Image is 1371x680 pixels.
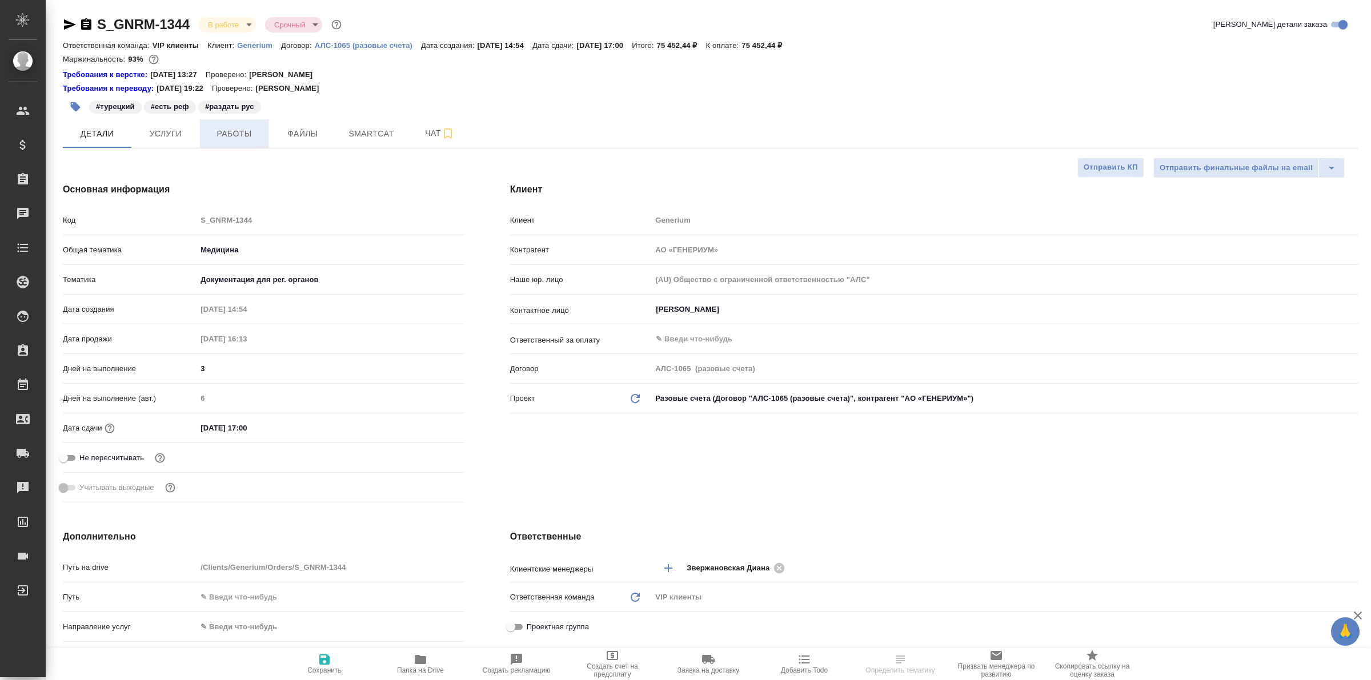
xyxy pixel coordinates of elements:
[412,126,467,140] span: Чат
[63,274,197,285] p: Тематика
[153,41,207,50] p: VIP клиенты
[275,127,330,141] span: Файлы
[781,666,828,674] span: Добавить Todo
[741,41,791,50] p: 75 452,44 ₽
[276,648,372,680] button: Сохранить
[441,127,455,140] svg: Подписаться
[63,562,197,573] p: Путь на drive
[97,17,190,32] a: S_GNRM-1344
[197,331,296,347] input: Пустое поле
[510,363,652,375] p: Договор
[197,589,464,605] input: ✎ Введи что-нибудь
[128,55,146,63] p: 93%
[79,452,144,464] span: Не пересчитывать
[197,559,464,576] input: Пустое поле
[1153,158,1345,178] div: split button
[397,666,444,674] span: Папка на Drive
[63,83,157,94] a: Требования к переводу:
[79,18,93,31] button: Скопировать ссылку
[102,421,117,436] button: Если добавить услуги и заполнить их объемом, то дата рассчитается автоматически
[706,41,742,50] p: К оплате:
[510,393,535,404] p: Проект
[249,69,321,81] p: [PERSON_NAME]
[657,41,706,50] p: 75 452,44 ₽
[1077,158,1144,178] button: Отправить КП
[96,101,135,112] p: #турецкий
[197,240,464,260] div: Медицина
[197,617,464,637] div: ✎ Введи что-нибудь
[865,666,935,674] span: Определить тематику
[63,621,197,633] p: Направление услуг
[157,83,212,94] p: [DATE] 19:22
[315,40,421,50] a: АЛС-1065 (разовые счета)
[1051,662,1133,678] span: Скопировать ссылку на оценку заказа
[510,592,595,603] p: Ответственная команда
[372,648,468,680] button: Папка на Drive
[63,304,197,315] p: Дата создания
[237,40,281,50] a: Generium
[468,648,564,680] button: Создать рекламацию
[655,554,682,582] button: Добавить менеджера
[651,212,1358,228] input: Пустое поле
[955,662,1037,678] span: Призвать менеджера по развитию
[63,423,102,434] p: Дата сдачи
[63,215,197,226] p: Код
[146,52,161,67] button: 4672.15 RUB;
[510,244,652,256] p: Контрагент
[687,562,776,574] span: Звержановская Диана
[197,390,464,407] input: Пустое поле
[205,101,254,112] p: #раздать рус
[571,662,654,678] span: Создать счет на предоплату
[70,127,125,141] span: Детали
[265,17,322,33] div: В работе
[63,94,88,119] button: Добавить тэг
[281,41,315,50] p: Договор:
[63,69,150,81] a: Требования к верстке:
[577,41,632,50] p: [DATE] 17:00
[143,101,197,111] span: есть реф
[63,83,157,94] div: Нажми, чтобы открыть папку с инструкцией
[660,648,756,680] button: Заявка на доставку
[197,360,464,377] input: ✎ Введи что-нибудь
[510,564,652,575] p: Клиентские менеджеры
[207,127,262,141] span: Работы
[948,648,1044,680] button: Призвать менеджера по развитию
[510,215,652,226] p: Клиент
[212,83,256,94] p: Проверено:
[197,301,296,317] input: Пустое поле
[1352,567,1354,569] button: Open
[63,363,197,375] p: Дней на выполнение
[756,648,852,680] button: Добавить Todo
[655,332,1317,346] input: ✎ Введи что-нибудь
[1352,308,1354,311] button: Open
[138,127,193,141] span: Услуги
[315,41,421,50] p: АЛС-1065 (разовые счета)
[510,305,652,316] p: Контактное лицо
[153,450,167,465] button: Включи, если не хочешь, чтобы указанная дата сдачи изменилась после переставления заказа в 'Подтв...
[632,41,656,50] p: Итого:
[1331,617,1360,646] button: 🙏
[532,41,576,50] p: Дата сдачи:
[651,389,1358,408] div: Разовые счета (Договор "АЛС-1065 (разовые счета)", контрагент "АО «ГЕНЕРИУМ»")
[483,666,551,674] span: Создать рекламацию
[421,41,477,50] p: Дата создания:
[510,183,1358,196] h4: Клиент
[63,333,197,345] p: Дата продажи
[63,69,150,81] div: Нажми, чтобы открыть папку с инструкцией
[1336,619,1355,643] span: 🙏
[63,183,464,196] h4: Основная информация
[1084,161,1138,174] span: Отправить КП
[651,242,1358,258] input: Пустое поле
[79,482,154,493] span: Учитывать выходные
[1153,158,1319,178] button: Отправить финальные файлы на email
[206,69,250,81] p: Проверено:
[687,561,788,575] div: Звержановская Диана
[63,592,197,603] p: Путь
[150,69,206,81] p: [DATE] 13:27
[271,20,308,30] button: Срочный
[88,101,143,111] span: турецкий
[1213,19,1327,30] span: [PERSON_NAME] детали заказа
[1160,162,1313,175] span: Отправить финальные файлы на email
[651,588,1358,607] div: VIP клиенты
[510,274,652,285] p: Наше юр. лицо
